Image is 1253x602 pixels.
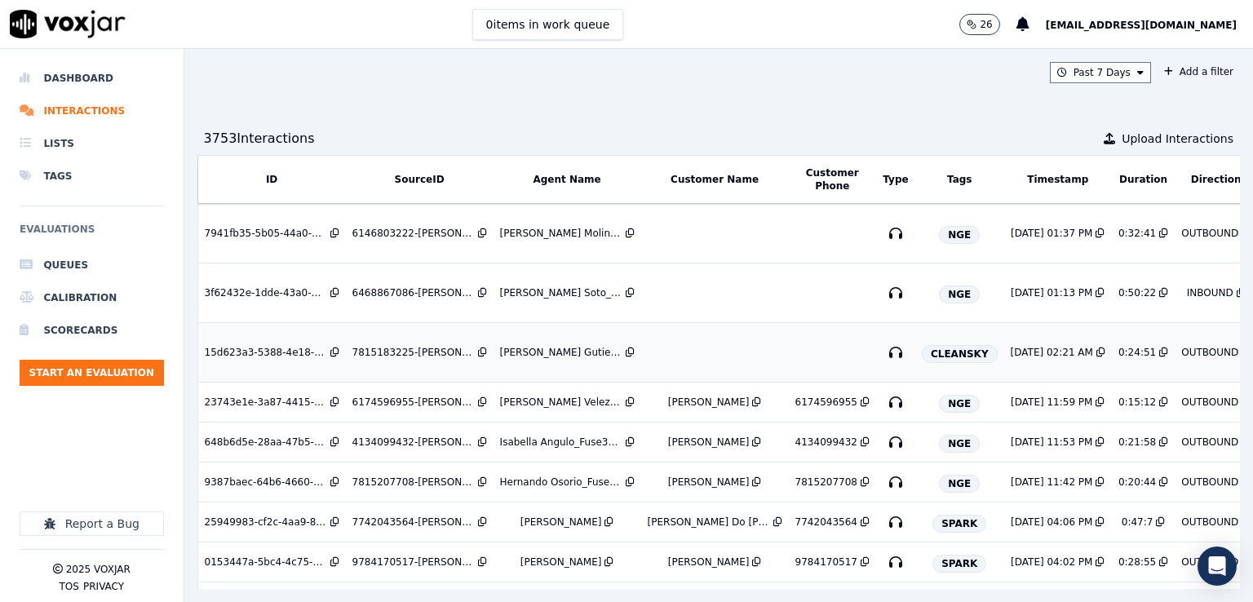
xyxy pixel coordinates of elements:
[1011,476,1092,489] div: [DATE] 11:42 PM
[1181,436,1238,449] div: OUTBOUND
[1011,286,1092,299] div: [DATE] 01:13 PM
[20,62,164,95] a: Dashboard
[1181,227,1238,240] div: OUTBOUND
[533,173,600,186] button: Agent Name
[1011,516,1092,529] div: [DATE] 04:06 PM
[1158,62,1240,82] button: Add a filter
[1122,131,1233,147] span: Upload Interactions
[668,556,750,569] div: [PERSON_NAME]
[205,476,327,489] div: 9387baec-64b6-4660-8b3d-9696f9965b56
[1011,436,1092,449] div: [DATE] 11:53 PM
[1181,516,1238,529] div: OUTBOUND
[671,173,759,186] button: Customer Name
[939,226,980,244] span: NGE
[947,173,972,186] button: Tags
[1011,396,1092,409] div: [DATE] 11:59 PM
[352,346,475,359] div: 7815183225-[PERSON_NAME] all.mp3
[352,476,475,489] div: 7815207708-[PERSON_NAME] 2 all.mp3
[795,166,870,193] button: Customer Phone
[1181,396,1238,409] div: OUTBOUND
[352,436,475,449] div: 4134099432-[PERSON_NAME] all.mp3
[60,580,79,593] button: TOS
[795,556,857,569] div: 9784170517
[1181,476,1238,489] div: OUTBOUND
[1104,131,1233,147] button: Upload Interactions
[352,556,475,569] div: 9784170517-[PERSON_NAME] all.mp3
[932,555,986,573] span: SPARK
[668,436,750,449] div: [PERSON_NAME]
[1118,556,1156,569] div: 0:28:55
[795,476,857,489] div: 7815207708
[1191,173,1242,186] button: Direction
[20,160,164,193] a: Tags
[795,396,857,409] div: 6174596955
[1011,556,1092,569] div: [DATE] 04:02 PM
[668,396,750,409] div: [PERSON_NAME]
[204,129,315,148] div: 3753 Interaction s
[795,436,857,449] div: 4134099432
[939,475,980,493] span: NGE
[352,286,475,299] div: 6468867086-[PERSON_NAME] all.mp3
[1011,227,1092,240] div: [DATE] 01:37 PM
[20,249,164,281] a: Queues
[520,556,602,569] div: [PERSON_NAME]
[1118,436,1156,449] div: 0:21:58
[66,563,131,576] p: 2025 Voxjar
[883,173,908,186] button: Type
[20,95,164,127] li: Interactions
[352,516,475,529] div: 7742043564-[PERSON_NAME] all.mp3
[20,511,164,536] button: Report a Bug
[205,286,327,299] div: 3f62432e-1dde-43a0-b776-54b013f54c31
[959,14,1016,35] button: 26
[205,396,327,409] div: 23743e1e-3a87-4415-a201-f2b709883751
[1181,556,1238,569] div: OUTBOUND
[20,360,164,386] button: Start an Evaluation
[352,227,475,240] div: 6146803222-[PERSON_NAME] 2 all.mp3
[959,14,999,35] button: 26
[83,580,124,593] button: Privacy
[20,314,164,347] a: Scorecards
[1198,547,1237,586] div: Open Intercom Messenger
[520,516,602,529] div: [PERSON_NAME]
[500,476,622,489] div: Hernando Osorio_Fuse3032_NGE
[932,515,986,533] span: SPARK
[939,395,980,413] span: NGE
[939,286,980,303] span: NGE
[500,286,622,299] div: [PERSON_NAME] Soto_Fuse3200_NGE
[1011,346,1093,359] div: [DATE] 02:21 AM
[1046,20,1237,31] span: [EMAIL_ADDRESS][DOMAIN_NAME]
[1027,173,1088,186] button: Timestamp
[1118,286,1156,299] div: 0:50:22
[500,436,622,449] div: Isabella Angulo_Fuse3002_NGE
[668,476,750,489] div: [PERSON_NAME]
[20,281,164,314] a: Calibration
[472,9,624,40] button: 0items in work queue
[1050,62,1151,83] button: Past 7 Days
[205,516,327,529] div: 25949983-cf2c-4aa9-8344-21ccdec3eef2
[980,18,992,31] p: 26
[1187,286,1233,299] div: INBOUND
[922,345,998,363] span: CLEANSKY
[795,516,857,529] div: 7742043564
[266,173,277,186] button: ID
[1118,346,1156,359] div: 0:24:51
[1119,173,1167,186] button: Duration
[352,396,475,409] div: 6174596955-[PERSON_NAME] 2 all.mp3
[205,556,327,569] div: 0153447a-5bc4-4c75-9cc1-a61d26c6245f
[1118,227,1156,240] div: 0:32:41
[20,219,164,249] h6: Evaluations
[1046,15,1253,34] button: [EMAIL_ADDRESS][DOMAIN_NAME]
[1118,476,1156,489] div: 0:20:44
[500,346,622,359] div: [PERSON_NAME] Gutierrez_l27837_CLEANSKY
[20,127,164,160] a: Lists
[395,173,445,186] button: SourceID
[648,516,770,529] div: [PERSON_NAME] Do [PERSON_NAME]
[205,436,327,449] div: 648b6d5e-28aa-47b5-9b57-ea8b8f9cf4b1
[939,435,980,453] span: NGE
